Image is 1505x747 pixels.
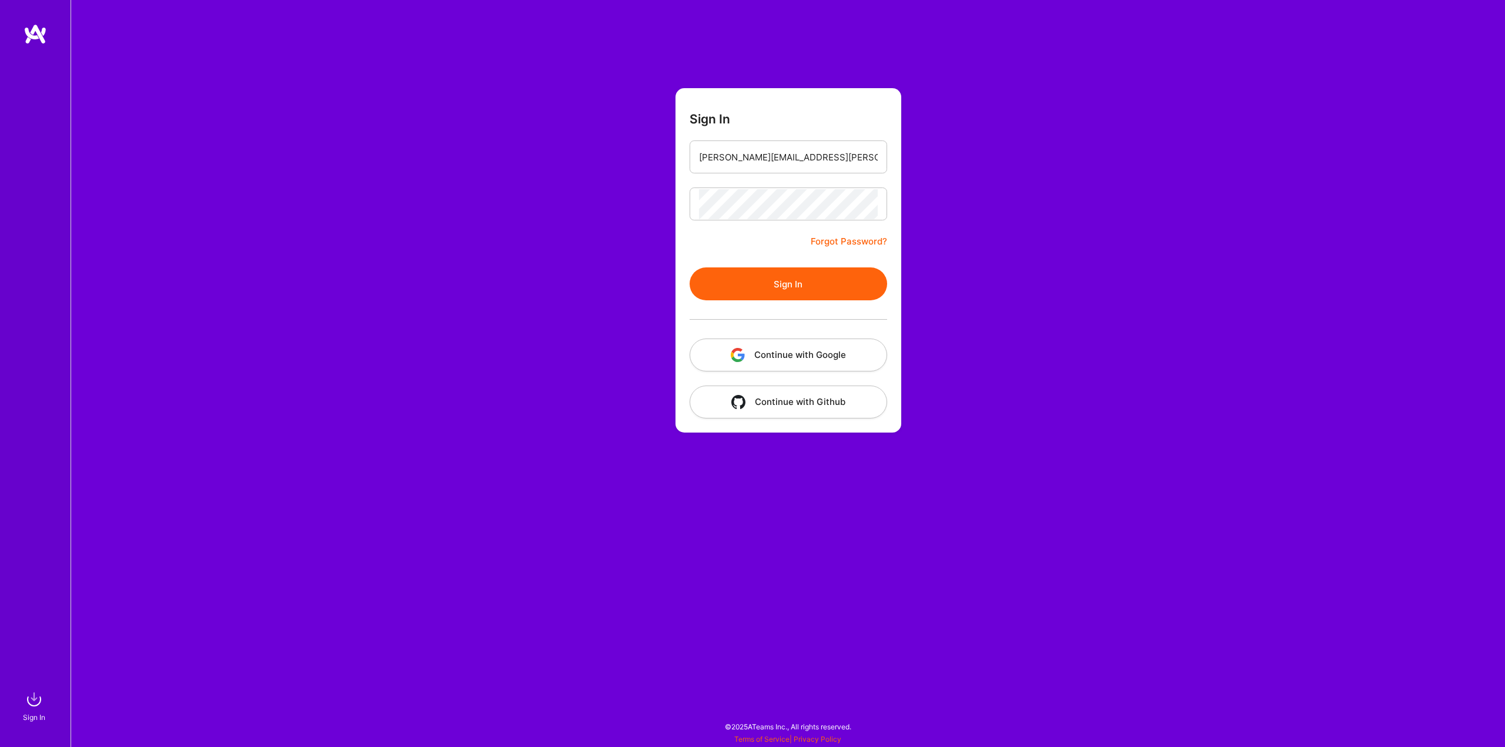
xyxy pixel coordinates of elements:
[690,112,730,126] h3: Sign In
[690,267,887,300] button: Sign In
[23,711,45,723] div: Sign In
[794,735,841,743] a: Privacy Policy
[22,688,46,711] img: sign in
[71,712,1505,741] div: © 2025 ATeams Inc., All rights reserved.
[734,735,841,743] span: |
[699,142,878,172] input: Email...
[734,735,790,743] a: Terms of Service
[690,386,887,418] button: Continue with Github
[25,688,46,723] a: sign inSign In
[731,395,745,409] img: icon
[24,24,47,45] img: logo
[811,235,887,249] a: Forgot Password?
[731,348,745,362] img: icon
[690,339,887,371] button: Continue with Google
